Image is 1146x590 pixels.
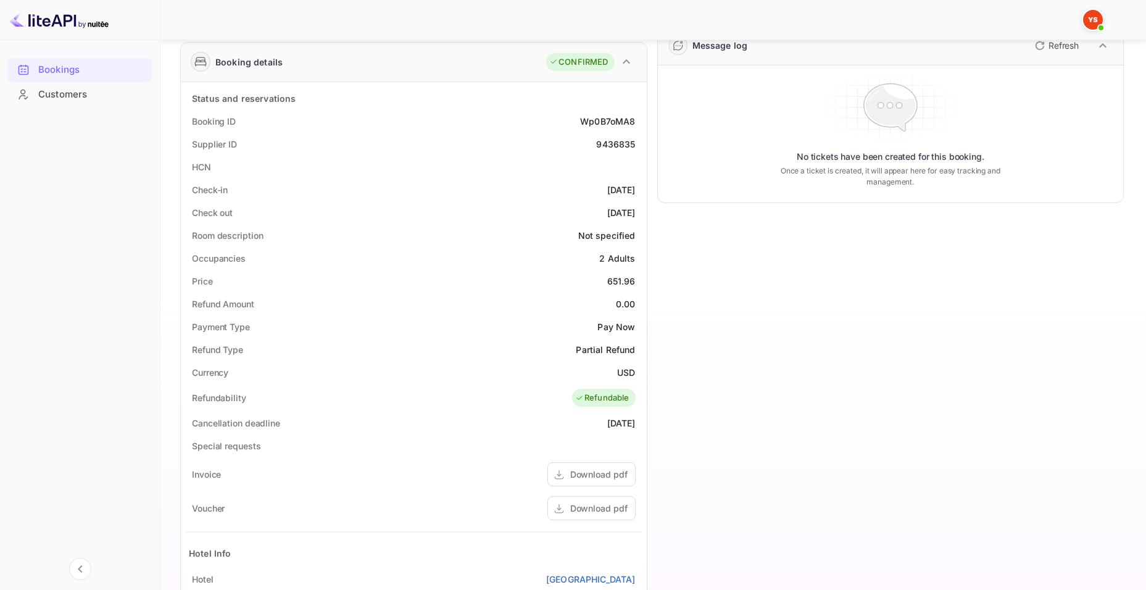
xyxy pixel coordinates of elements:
[1048,39,1079,52] p: Refresh
[570,468,628,481] div: Download pdf
[189,547,231,560] div: Hotel Info
[570,502,628,515] div: Download pdf
[192,573,214,586] div: Hotel
[7,58,152,82] div: Bookings
[192,115,236,128] div: Booking ID
[192,417,280,430] div: Cancellation deadline
[192,183,228,196] div: Check-in
[599,252,635,265] div: 2 Adults
[38,63,146,77] div: Bookings
[192,92,296,105] div: Status and reservations
[192,439,260,452] div: Special requests
[7,58,152,81] a: Bookings
[576,343,635,356] div: Partial Refund
[215,56,283,69] div: Booking details
[617,366,635,379] div: USD
[10,10,109,30] img: LiteAPI logo
[692,39,748,52] div: Message log
[596,138,635,151] div: 9436835
[192,468,221,481] div: Invoice
[192,391,246,404] div: Refundability
[192,366,228,379] div: Currency
[192,343,243,356] div: Refund Type
[797,151,984,163] p: No tickets have been created for this booking.
[607,206,636,219] div: [DATE]
[616,297,636,310] div: 0.00
[38,88,146,102] div: Customers
[580,115,635,128] div: Wp0B7oMA8
[607,275,636,288] div: 651.96
[192,502,225,515] div: Voucher
[69,558,91,580] button: Collapse navigation
[7,83,152,106] a: Customers
[192,275,213,288] div: Price
[765,165,1016,188] p: Once a ticket is created, it will appear here for easy tracking and management.
[546,573,636,586] a: [GEOGRAPHIC_DATA]
[192,252,246,265] div: Occupancies
[7,83,152,107] div: Customers
[1083,10,1103,30] img: Yandex Support
[192,138,237,151] div: Supplier ID
[607,183,636,196] div: [DATE]
[192,206,233,219] div: Check out
[192,229,263,242] div: Room description
[192,160,211,173] div: HCN
[597,320,635,333] div: Pay Now
[192,320,250,333] div: Payment Type
[607,417,636,430] div: [DATE]
[1028,36,1084,56] button: Refresh
[575,392,629,404] div: Refundable
[549,56,608,69] div: CONFIRMED
[578,229,636,242] div: Not specified
[192,297,254,310] div: Refund Amount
